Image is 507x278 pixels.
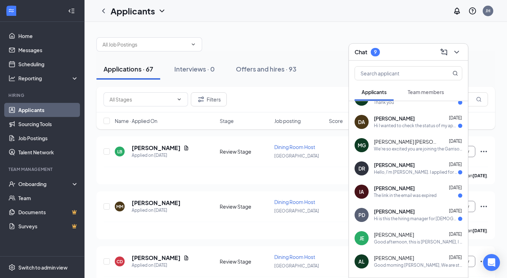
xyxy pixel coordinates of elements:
a: Applicants [18,103,79,117]
svg: Notifications [453,7,461,15]
svg: QuestionInfo [468,7,477,15]
button: Filter Filters [191,92,227,106]
svg: ChevronDown [176,97,182,102]
div: Applied on [DATE] [132,262,189,269]
svg: MagnifyingGlass [476,97,482,102]
svg: Collapse [68,7,75,14]
svg: MagnifyingGlass [452,70,458,76]
div: Hiring [8,92,77,98]
input: All Job Postings [102,41,188,48]
div: DR [358,165,365,172]
b: [DATE] [472,228,487,233]
div: JH [486,8,490,14]
span: [DATE] [449,255,462,260]
div: MM [116,204,123,210]
span: Team members [408,89,444,95]
span: Stage [220,117,234,124]
span: [DATE] [449,185,462,191]
div: Switch to admin view [18,264,68,271]
input: Search applicant [355,67,438,80]
a: Messages [18,43,79,57]
div: Offers and hires · 93 [236,64,296,73]
span: [DATE] [449,139,462,144]
span: Dining Room Host [274,254,315,260]
button: ChevronDown [451,47,462,58]
div: DA [358,118,365,125]
div: Onboarding [18,180,73,187]
div: Hi I wanted to check the status of my application [374,123,458,129]
a: Job Postings [18,131,79,145]
a: Home [18,29,79,43]
div: PD [358,211,365,218]
span: [GEOGRAPHIC_DATA] [274,208,319,214]
span: [PERSON_NAME] [PERSON_NAME] [374,138,437,146]
svg: ChevronDown [190,42,196,47]
span: [GEOGRAPHIC_DATA] [274,263,319,268]
div: AL [358,258,365,265]
div: Applied on [DATE] [132,152,189,159]
svg: ChevronDown [452,48,461,56]
div: Review Stage [220,148,270,155]
span: [PERSON_NAME] [374,185,415,192]
span: [GEOGRAPHIC_DATA] [274,153,319,159]
span: [DATE] [449,232,462,237]
span: Job posting [274,117,301,124]
div: Good afternoon, this is [PERSON_NAME], I had my in person interview a week ago and I am reaching ... [374,239,462,245]
div: JE [359,235,364,242]
svg: Ellipses [480,257,488,266]
div: Applied on [DATE] [132,207,181,214]
div: 9 [374,49,377,55]
div: CD [117,259,123,265]
span: Name · Applied On [115,117,157,124]
div: Hi is this the hiring manager for [DEMOGRAPHIC_DATA]-fil-a [374,216,458,222]
div: Team Management [8,166,77,172]
div: Hello, I'm [PERSON_NAME]. I applied for the dining room host job [DATE], and I am texting to say ... [374,169,458,175]
svg: ChevronLeft [99,7,108,15]
div: MG [358,142,366,149]
input: All Stages [109,95,174,103]
a: Scheduling [18,57,79,71]
span: [DATE] [449,116,462,121]
span: Applicants [362,89,387,95]
a: Talent Network [18,145,79,159]
svg: ChevronDown [158,7,166,15]
div: The link in the email was expired [374,193,437,199]
h5: [PERSON_NAME] [132,254,181,262]
h5: [PERSON_NAME] [132,199,181,207]
h5: [PERSON_NAME] [132,144,181,152]
h1: Applicants [111,5,155,17]
div: Thank you [374,100,394,106]
svg: Document [183,145,189,151]
span: Dining Room Host [274,144,315,150]
span: [DATE] [449,209,462,214]
a: DocumentsCrown [18,205,79,219]
div: Review Stage [220,203,270,210]
span: [PERSON_NAME] [374,208,415,215]
span: [PERSON_NAME] [374,255,414,262]
span: [PERSON_NAME] [374,162,415,169]
button: ComposeMessage [438,47,450,58]
div: Interviews · 0 [174,64,215,73]
div: IA [359,188,364,195]
div: Open Intercom Messenger [483,254,500,271]
div: Review Stage [220,258,270,265]
div: Reporting [18,75,79,82]
svg: Ellipses [480,147,488,156]
div: Good morning [PERSON_NAME], We are still currently reviewing and in the interview process! We wil... [374,262,462,268]
a: Sourcing Tools [18,117,79,131]
span: [PERSON_NAME] [374,231,414,239]
span: Score [329,117,343,124]
h3: Chat [355,48,367,56]
svg: Filter [197,95,205,104]
svg: WorkstreamLogo [8,7,15,14]
svg: Analysis [8,75,15,82]
svg: UserCheck [8,180,15,187]
div: LB [117,149,122,155]
a: Team [18,191,79,205]
div: Applications · 67 [104,64,153,73]
b: [DATE] [472,173,487,178]
span: Dining Room Host [274,199,315,205]
span: [DATE] [449,162,462,167]
svg: Ellipses [480,202,488,211]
